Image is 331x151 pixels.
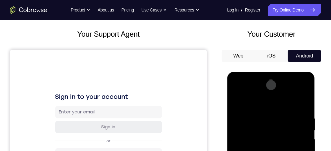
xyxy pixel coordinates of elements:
[174,4,199,16] button: Resources
[141,4,167,16] button: Use Cases
[255,50,288,62] button: iOS
[45,71,152,84] button: Sign in
[71,4,90,16] button: Product
[98,4,114,16] a: About us
[49,59,148,66] input: Enter your email
[268,4,321,16] a: Try Online Demo
[288,50,321,62] button: Android
[227,4,239,16] a: Log In
[45,43,152,51] h1: Sign in to your account
[222,29,321,40] h2: Your Customer
[245,4,260,16] a: Register
[83,102,125,108] div: Sign in with Google
[10,6,47,14] a: Go to the home page
[45,128,152,141] button: Sign in with Intercom
[45,98,152,111] button: Sign in with Google
[45,113,152,126] button: Sign in with GitHub
[83,117,124,123] div: Sign in with GitHub
[222,50,255,62] button: Web
[10,29,207,40] h2: Your Support Agent
[121,4,134,16] a: Pricing
[80,131,127,138] div: Sign in with Intercom
[241,6,242,14] span: /
[95,89,102,94] p: or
